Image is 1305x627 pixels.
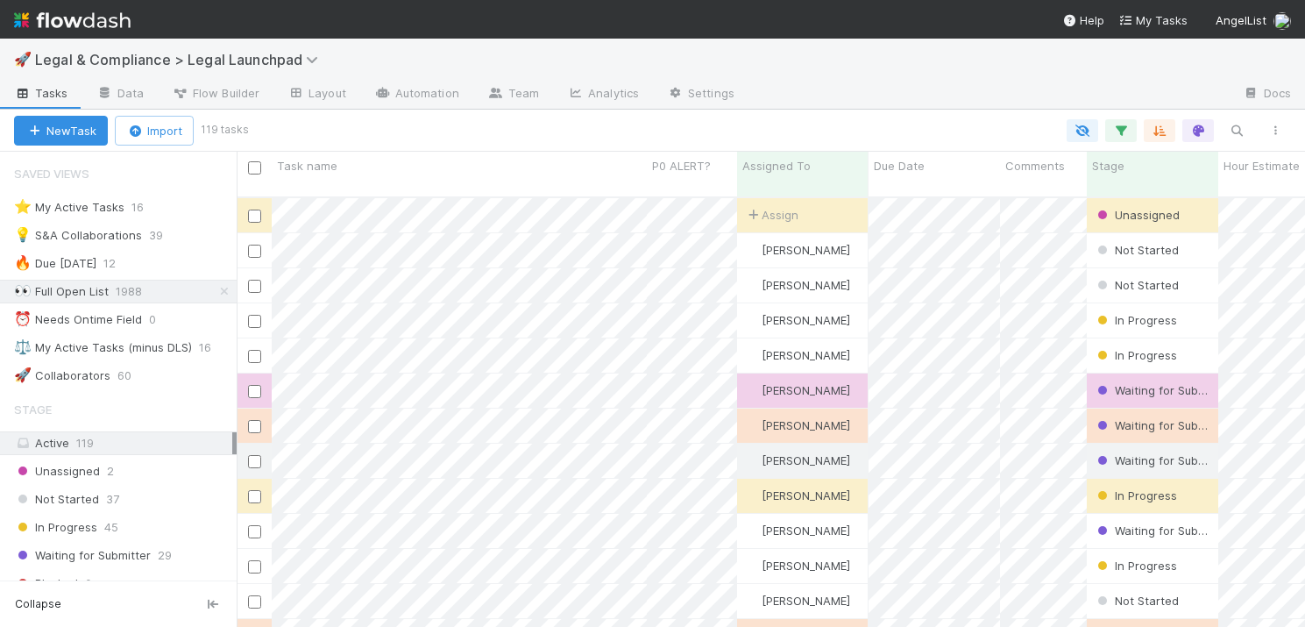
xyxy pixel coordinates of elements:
div: Waiting for Submitter [1094,452,1209,469]
span: 12 [103,253,133,274]
img: avatar_b5be9b1b-4537-4870-b8e7-50cc2287641b.png [745,313,759,327]
input: Toggle All Rows Selected [248,161,261,175]
span: [PERSON_NAME] [762,594,850,608]
span: 60 [117,365,149,387]
div: In Progress [1094,557,1177,574]
div: Not Started [1094,592,1179,609]
button: Import [115,116,194,146]
span: [PERSON_NAME] [762,313,850,327]
img: avatar_0b1dbcb8-f701-47e0-85bc-d79ccc0efe6c.png [745,418,759,432]
input: Toggle Row Selected [248,525,261,538]
span: [PERSON_NAME] [762,559,850,573]
span: 1988 [116,281,160,303]
span: 🚀 [14,52,32,67]
span: Waiting for Submitter [1094,453,1231,467]
div: Unassigned [1094,206,1180,224]
span: Unassigned [14,460,100,482]
button: NewTask [14,116,108,146]
span: In Progress [14,517,97,538]
a: Flow Builder [158,81,273,109]
span: In Progress [1094,559,1177,573]
span: Legal & Compliance > Legal Launchpad [35,51,327,68]
span: Unassigned [1094,208,1180,222]
span: Stage [1092,157,1124,175]
div: In Progress [1094,346,1177,364]
span: [PERSON_NAME] [762,418,850,432]
span: 37 [106,488,119,510]
span: [PERSON_NAME] [762,524,850,538]
span: Due Date [874,157,925,175]
div: [PERSON_NAME] [744,522,850,539]
span: 👀 [14,283,32,298]
img: avatar_0b1dbcb8-f701-47e0-85bc-d79ccc0efe6c.png [745,383,759,397]
a: Settings [653,81,748,109]
small: 119 tasks [201,122,249,138]
div: Needs Ontime Field [14,309,142,331]
div: Due [DATE] [14,253,96,274]
span: 0 [149,309,174,331]
img: avatar_0b1dbcb8-f701-47e0-85bc-d79ccc0efe6c.png [745,453,759,467]
span: In Progress [1094,488,1177,502]
span: Hour Estimate [1223,157,1300,175]
div: My Active Tasks [14,196,124,218]
div: Collaborators [14,365,110,387]
a: Analytics [553,81,653,109]
div: Waiting for Submitter [1094,381,1209,399]
span: My Tasks [1118,13,1188,27]
span: 2 [107,460,114,482]
input: Toggle Row Selected [248,210,261,223]
span: ⭐ [14,199,32,214]
div: [PERSON_NAME] [744,557,850,574]
img: avatar_cd087ddc-540b-4a45-9726-71183506ed6a.png [1273,12,1291,30]
img: avatar_ba76ddef-3fd0-4be4-9bc3-126ad567fcd5.png [745,594,759,608]
div: [PERSON_NAME] [744,381,850,399]
span: Assign [744,206,798,224]
span: Waiting for Submitter [1094,383,1231,397]
div: [PERSON_NAME] [744,592,850,609]
a: Team [473,81,553,109]
img: logo-inverted-e16ddd16eac7371096b0.svg [14,5,131,35]
span: [PERSON_NAME] [762,243,850,257]
span: Waiting for Submitter [1094,418,1231,432]
div: Waiting for Submitter [1094,417,1209,434]
input: Toggle Row Selected [248,350,261,363]
span: 119 [76,436,94,450]
input: Toggle Row Selected [248,560,261,574]
img: avatar_ba76ddef-3fd0-4be4-9bc3-126ad567fcd5.png [745,278,759,292]
div: [PERSON_NAME] [744,452,850,469]
img: avatar_cd087ddc-540b-4a45-9726-71183506ed6a.png [745,243,759,257]
span: 0 [85,573,92,595]
div: Full Open List [14,281,109,303]
div: [PERSON_NAME] [744,276,850,294]
div: S&A Collaborations [14,224,142,246]
span: In Progress [1094,348,1177,362]
span: 16 [131,196,161,218]
span: Not Started [1094,243,1179,257]
div: In Progress [1094,311,1177,329]
a: Docs [1229,81,1305,109]
span: 💡 [14,227,32,242]
span: [PERSON_NAME] [762,278,850,292]
span: Collapse [15,596,61,612]
div: [PERSON_NAME] [744,311,850,329]
div: [PERSON_NAME] [744,417,850,434]
a: Layout [273,81,360,109]
span: Tasks [14,84,68,102]
span: Flow Builder [172,84,259,102]
span: Stage [14,392,52,427]
span: ⚖️ [14,339,32,354]
a: Data [82,81,158,109]
div: [PERSON_NAME] [744,487,850,504]
span: [PERSON_NAME] [762,348,850,362]
input: Toggle Row Selected [248,455,261,468]
img: avatar_b5be9b1b-4537-4870-b8e7-50cc2287641b.png [745,559,759,573]
span: P0 ALERT? [652,157,711,175]
span: [PERSON_NAME] [762,383,850,397]
img: avatar_0b1dbcb8-f701-47e0-85bc-d79ccc0efe6c.png [745,488,759,502]
div: Active [14,432,232,454]
img: avatar_b5be9b1b-4537-4870-b8e7-50cc2287641b.png [745,348,759,362]
span: In Progress [1094,313,1177,327]
input: Toggle Row Selected [248,595,261,609]
div: [PERSON_NAME] [744,346,850,364]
